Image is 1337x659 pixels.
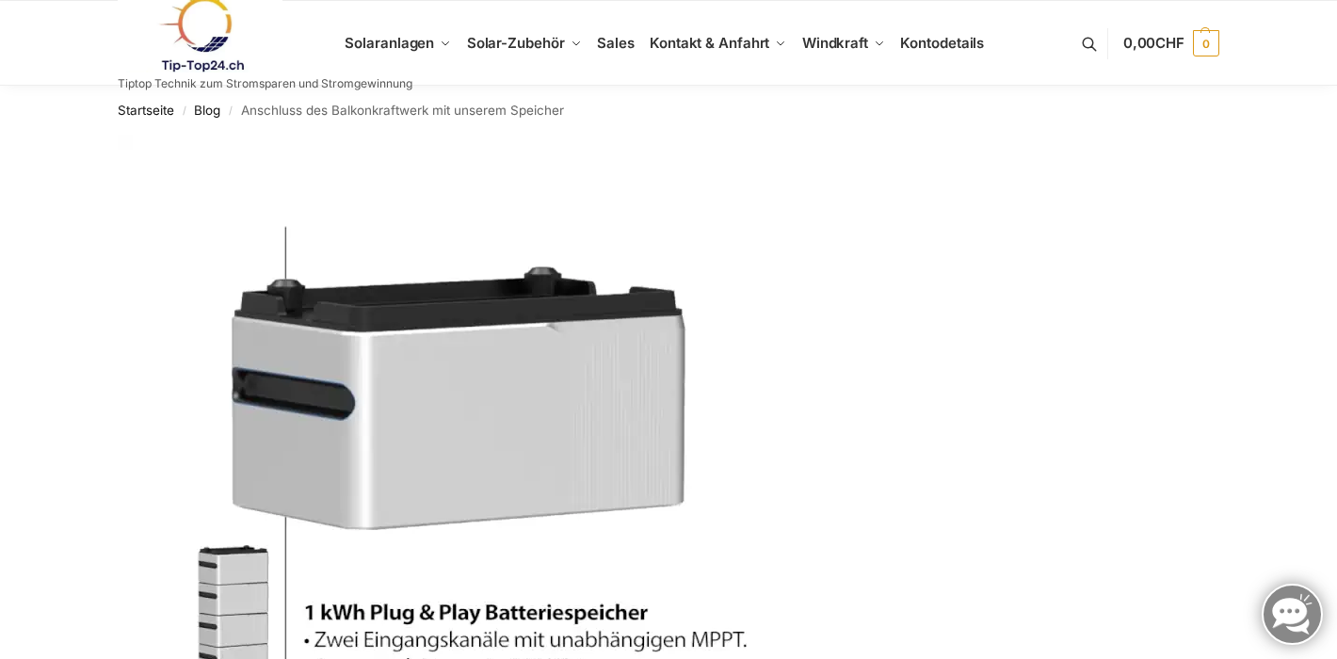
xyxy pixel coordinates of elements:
a: Kontakt & Anfahrt [642,1,795,86]
span: 0,00 [1123,34,1184,52]
a: Kontodetails [893,1,991,86]
a: 0,00CHF 0 [1123,15,1219,72]
a: Startseite [118,103,174,118]
span: Kontodetails [900,34,984,52]
span: / [220,104,240,119]
a: Windkraft [795,1,894,86]
span: Kontakt & Anfahrt [650,34,769,52]
a: Blog [194,103,220,118]
a: Solar-Zubehör [459,1,589,86]
span: CHF [1155,34,1184,52]
span: Windkraft [802,34,868,52]
nav: Breadcrumb [118,86,1219,135]
span: / [174,104,194,119]
span: 0 [1193,30,1219,56]
span: Solar-Zubehör [467,34,565,52]
p: Tiptop Technik zum Stromsparen und Stromgewinnung [118,78,412,89]
span: Sales [597,34,635,52]
a: Sales [589,1,642,86]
